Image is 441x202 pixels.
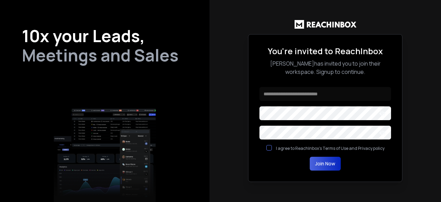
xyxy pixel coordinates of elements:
[276,145,384,151] label: I agree to ReachInbox's Terms of Use and Privacy policy
[259,46,391,57] h2: You're invited to ReachInbox
[310,157,341,171] button: Join Now
[259,59,391,76] p: [PERSON_NAME] has invited you to join their workspace. Signup to continue.
[22,28,187,44] h1: 10x your Leads,
[22,47,187,64] h2: Meetings and Sales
